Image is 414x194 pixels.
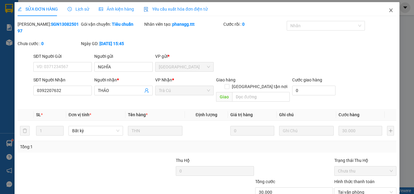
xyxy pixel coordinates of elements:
[242,22,245,27] b: 0
[176,158,190,163] span: Thu Hộ
[216,77,235,82] span: Giao hàng
[387,126,394,136] button: plus
[128,112,148,117] span: Tên hàng
[334,179,375,184] label: Hình thức thanh toán
[229,83,290,90] span: [GEOGRAPHIC_DATA] tận nơi
[389,8,393,13] span: close
[18,21,80,34] div: [PERSON_NAME]:
[216,92,232,102] span: Giao
[81,40,143,47] div: Ngày GD:
[41,41,44,46] b: 0
[68,112,91,117] span: Đơn vị tính
[20,126,30,136] button: delete
[195,112,217,117] span: Định lượng
[334,157,396,164] div: Trạng thái Thu Hộ
[292,86,336,95] input: Cước giao hàng
[155,77,172,82] span: VP Nhận
[144,7,149,12] img: icon
[223,21,285,28] div: Cước rồi :
[18,40,80,47] div: Chưa cước :
[232,92,290,102] input: Dọc đường
[255,179,275,184] span: Tổng cước
[99,7,134,12] span: Ảnh kiện hàng
[339,126,382,136] input: 0
[277,109,336,121] th: Ghi chú
[230,126,274,136] input: 0
[338,166,393,176] span: Chưa thu
[155,53,214,60] div: VP gửi
[36,112,41,117] span: SL
[159,86,210,95] span: Trà Cú
[81,21,143,28] div: Gói vận chuyển:
[112,22,133,27] b: Tiêu chuẩn
[144,7,208,12] span: Yêu cầu xuất hóa đơn điện tử
[68,7,89,12] span: Lịch sử
[382,2,399,19] button: Close
[128,126,182,136] input: VD: Bàn, Ghế
[72,126,119,135] span: Bất kỳ
[159,62,210,71] span: Sài Gòn
[339,112,359,117] span: Cước hàng
[94,53,153,60] div: Người gửi
[144,21,222,28] div: Nhân viên tạo:
[144,88,149,93] span: user-add
[230,112,253,117] span: Giá trị hàng
[20,143,160,150] div: Tổng: 1
[172,22,195,27] b: phansgg.ttt
[99,7,103,11] span: picture
[18,7,58,12] span: SỬA ĐƠN HÀNG
[33,53,92,60] div: SĐT Người Gửi
[279,126,334,136] input: Ghi Chú
[292,77,322,82] label: Cước giao hàng
[68,7,72,11] span: clock-circle
[99,41,124,46] b: [DATE] 15:45
[18,7,22,11] span: edit
[94,77,153,83] div: Người nhận
[33,77,92,83] div: SĐT Người Nhận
